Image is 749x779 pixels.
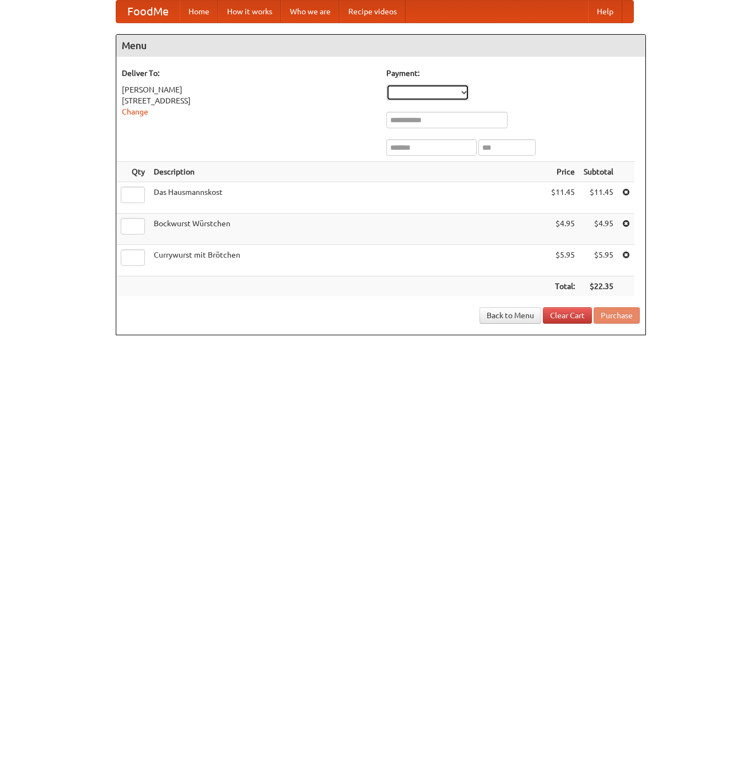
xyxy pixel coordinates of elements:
[180,1,218,23] a: Home
[547,245,579,276] td: $5.95
[543,307,592,324] a: Clear Cart
[588,1,622,23] a: Help
[479,307,541,324] a: Back to Menu
[116,35,645,57] h4: Menu
[386,68,640,79] h5: Payment:
[116,162,149,182] th: Qty
[116,1,180,23] a: FoodMe
[122,107,148,116] a: Change
[149,182,547,214] td: Das Hausmannskost
[149,214,547,245] td: Bockwurst Würstchen
[340,1,406,23] a: Recipe videos
[594,307,640,324] button: Purchase
[547,214,579,245] td: $4.95
[122,95,375,106] div: [STREET_ADDRESS]
[579,245,618,276] td: $5.95
[122,68,375,79] h5: Deliver To:
[149,245,547,276] td: Currywurst mit Brötchen
[547,182,579,214] td: $11.45
[547,162,579,182] th: Price
[579,276,618,297] th: $22.35
[218,1,281,23] a: How it works
[579,214,618,245] td: $4.95
[281,1,340,23] a: Who we are
[122,84,375,95] div: [PERSON_NAME]
[149,162,547,182] th: Description
[579,182,618,214] td: $11.45
[547,276,579,297] th: Total:
[579,162,618,182] th: Subtotal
